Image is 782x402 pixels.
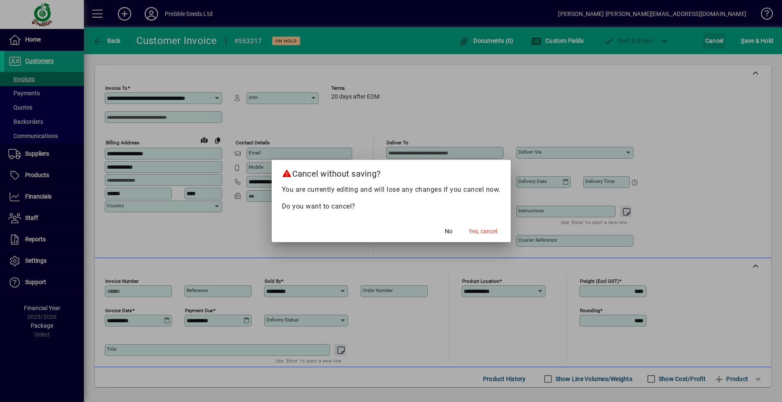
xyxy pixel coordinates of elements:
p: Do you want to cancel? [282,201,501,211]
span: Yes, cancel [469,227,497,236]
p: You are currently editing and will lose any changes if you cancel now. [282,185,501,195]
button: No [435,224,462,239]
span: No [445,227,452,236]
button: Yes, cancel [465,224,501,239]
h2: Cancel without saving? [272,160,511,184]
